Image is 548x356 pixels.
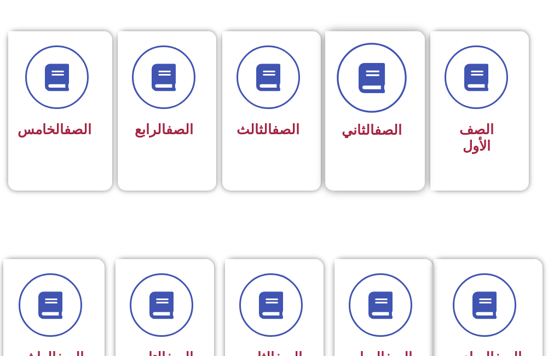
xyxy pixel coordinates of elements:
a: الصف [166,122,193,137]
a: الصف [374,122,402,138]
span: الصف الأول [459,122,494,154]
a: الصف [272,122,299,137]
span: الثاني [342,122,402,138]
a: الصف [64,122,91,137]
span: الثالث [236,122,299,137]
span: الرابع [135,122,193,137]
span: الخامس [18,122,91,137]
